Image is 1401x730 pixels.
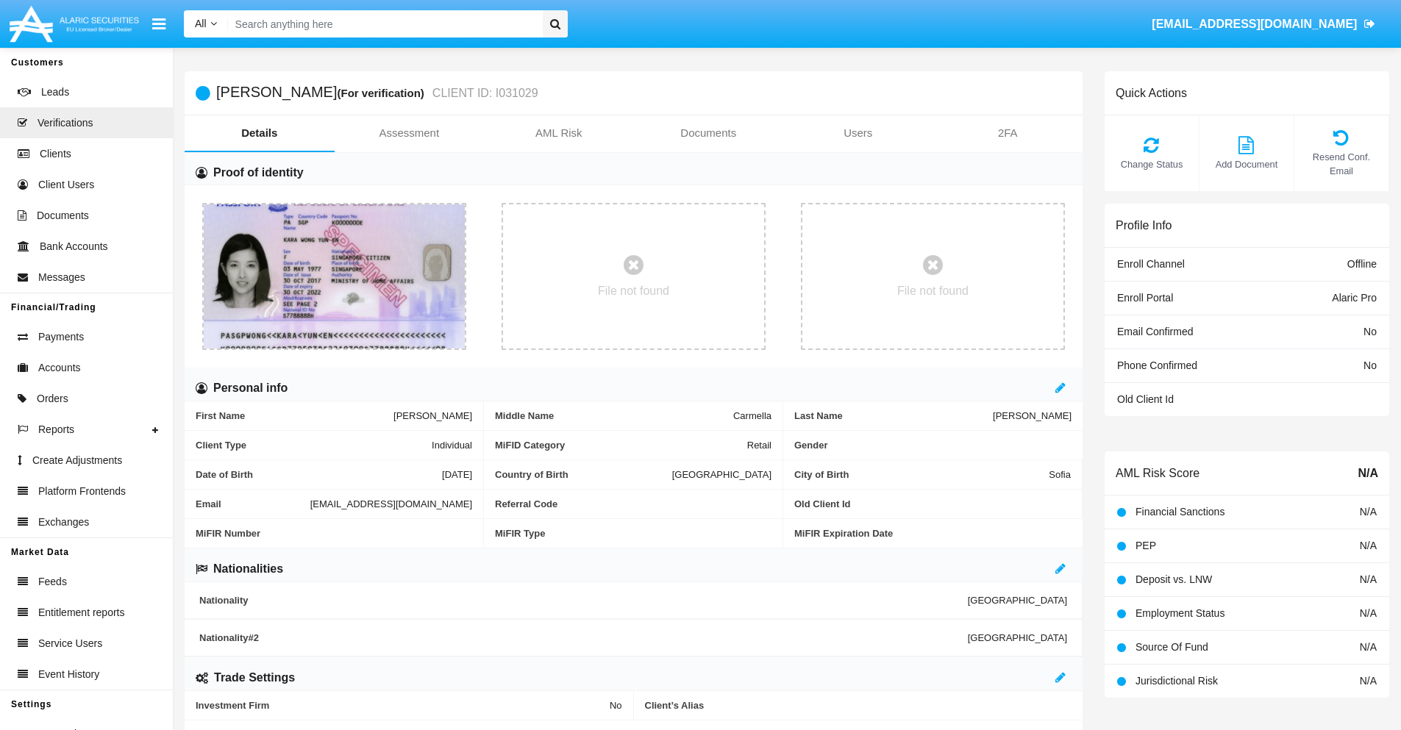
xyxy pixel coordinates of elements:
span: Entitlement reports [38,605,125,620]
span: [EMAIL_ADDRESS][DOMAIN_NAME] [310,498,472,509]
span: Leads [41,85,69,100]
span: Individual [432,440,472,451]
span: Payments [38,329,84,345]
h6: Profile Info [1116,218,1172,232]
span: Enroll Portal [1117,292,1173,304]
span: Orders [37,391,68,407]
span: Country of Birth [495,469,672,480]
span: First Name [196,410,393,421]
span: Middle Name [495,410,733,421]
span: Platform Frontends [38,484,126,499]
span: MiFIR Type [495,528,771,539]
a: AML Risk [484,115,634,151]
span: Change Status [1112,157,1191,171]
span: N/A [1360,675,1377,687]
span: Reports [38,422,74,437]
a: Users [783,115,933,151]
span: No [610,700,622,711]
a: Documents [634,115,784,151]
span: Phone Confirmed [1117,359,1197,371]
input: Search [228,10,538,37]
a: All [184,16,228,32]
span: Email [196,498,310,509]
h6: Personal info [213,380,288,396]
span: N/A [1360,573,1377,585]
small: CLIENT ID: I031029 [429,87,538,99]
div: (For verification) [337,85,428,101]
span: [EMAIL_ADDRESS][DOMAIN_NAME] [1152,18,1357,30]
span: Client’s Alias [645,700,1072,711]
span: [GEOGRAPHIC_DATA] [968,595,1067,606]
span: Verifications [38,115,93,131]
span: Old Client Id [1117,393,1174,405]
span: [DATE] [442,469,472,480]
span: Retail [747,440,771,451]
h6: Proof of identity [213,165,304,181]
span: Event History [38,667,99,682]
span: Investment Firm [196,700,610,711]
span: Deposit vs. LNW [1136,573,1212,585]
span: Enroll Channel [1117,258,1185,270]
span: Employment Status [1136,607,1224,619]
span: N/A [1360,540,1377,551]
span: Create Adjustments [32,453,122,468]
span: N/A [1358,465,1378,482]
h6: AML Risk Score [1116,466,1199,480]
h6: Trade Settings [214,670,295,686]
span: Clients [40,146,71,162]
span: City of Birth [794,469,1049,480]
span: Accounts [38,360,81,376]
img: Logo image [7,2,141,46]
span: Referral Code [495,498,771,509]
span: No [1363,326,1377,337]
span: [GEOGRAPHIC_DATA] [968,632,1067,643]
span: MiFID Category [495,440,747,451]
span: Feeds [38,574,67,590]
span: Sofia [1049,469,1071,480]
span: Carmella [733,410,771,421]
span: N/A [1360,641,1377,653]
h5: [PERSON_NAME] [216,85,538,101]
a: [EMAIL_ADDRESS][DOMAIN_NAME] [1145,4,1383,45]
h6: Quick Actions [1116,86,1187,100]
span: Last Name [794,410,993,421]
span: Email Confirmed [1117,326,1193,337]
span: Old Client Id [794,498,1071,509]
span: N/A [1360,506,1377,518]
span: Alaric Pro [1332,292,1377,304]
span: Date of Birth [196,469,442,480]
span: Resend Conf. Email [1302,150,1381,178]
span: Exchanges [38,515,89,530]
span: Nationality #2 [199,632,968,643]
span: MiFIR Expiration Date [794,528,1072,539]
h6: Nationalities [213,561,283,577]
span: Client Users [38,177,94,193]
span: PEP [1136,540,1156,551]
span: Documents [37,208,89,223]
span: [PERSON_NAME] [993,410,1072,421]
a: Assessment [335,115,485,151]
span: Client Type [196,440,432,451]
span: Messages [38,270,85,285]
span: Financial Sanctions [1136,506,1224,518]
span: N/A [1360,607,1377,619]
span: Service Users [38,636,102,651]
span: Jurisdictional Risk [1136,675,1218,687]
span: Gender [794,440,1072,451]
span: [PERSON_NAME] [393,410,472,421]
span: Source Of Fund [1136,641,1208,653]
a: 2FA [933,115,1083,151]
span: All [195,18,207,29]
span: [GEOGRAPHIC_DATA] [672,469,771,480]
span: No [1363,359,1377,371]
span: Offline [1347,258,1377,270]
span: Add Document [1207,157,1286,171]
span: MiFIR Number [196,528,472,539]
span: Nationality [199,595,968,606]
a: Details [185,115,335,151]
span: Bank Accounts [40,239,108,254]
